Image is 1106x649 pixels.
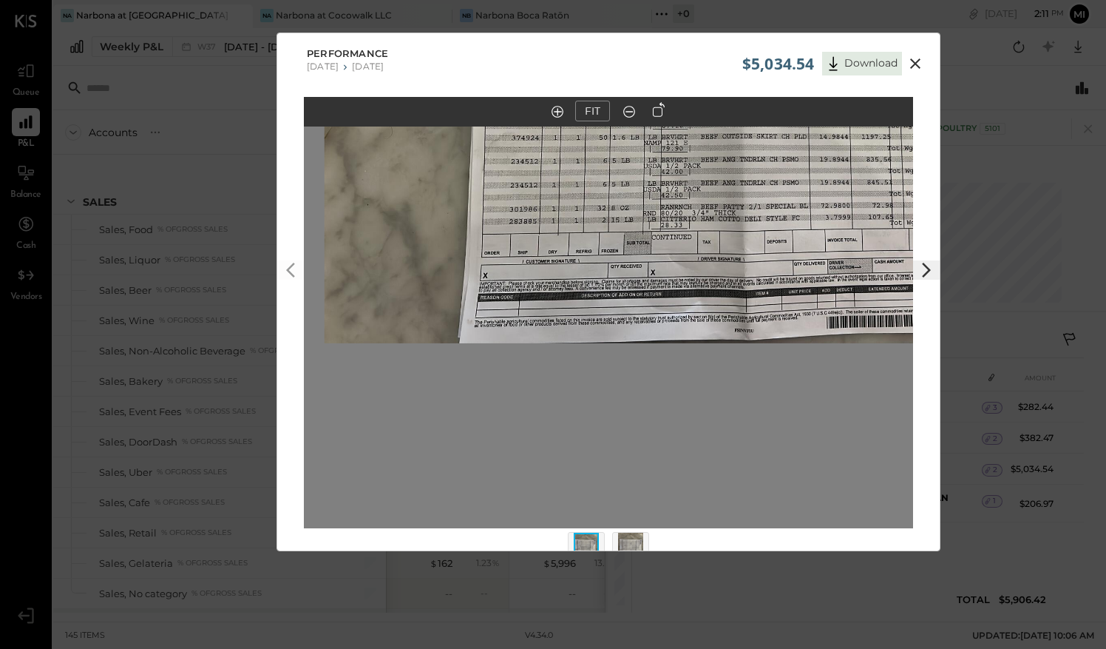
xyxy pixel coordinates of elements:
[307,47,388,61] span: PERFORMANCE
[307,61,339,72] div: [DATE]
[575,101,610,121] button: FIT
[618,533,643,565] img: Thumbnail 2
[574,533,599,565] img: Thumbnail 1
[822,52,902,75] button: Download
[742,53,815,74] span: $5,034.54
[352,61,384,72] div: [DATE]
